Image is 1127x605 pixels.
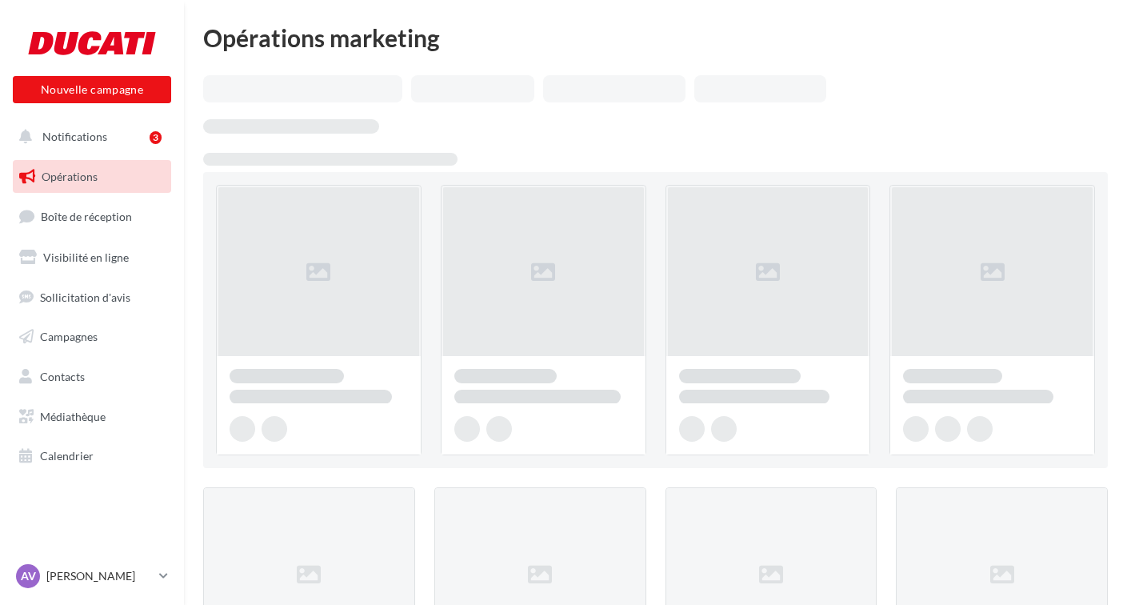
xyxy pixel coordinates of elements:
span: Campagnes [40,330,98,343]
span: AV [21,568,36,584]
div: 3 [150,131,162,144]
a: Visibilité en ligne [10,241,174,274]
div: Opérations marketing [203,26,1108,50]
a: Contacts [10,360,174,394]
a: Opérations [10,160,174,194]
span: Notifications [42,130,107,143]
a: Campagnes [10,320,174,354]
a: Boîte de réception [10,199,174,234]
a: Calendrier [10,439,174,473]
a: Sollicitation d'avis [10,281,174,315]
span: Boîte de réception [41,210,132,223]
span: Contacts [40,370,85,383]
span: Visibilité en ligne [43,250,129,264]
span: Calendrier [40,449,94,463]
button: Nouvelle campagne [13,76,171,103]
span: Sollicitation d'avis [40,290,130,303]
span: Médiathèque [40,410,106,423]
button: Notifications 3 [10,120,168,154]
a: AV [PERSON_NAME] [13,561,171,591]
span: Opérations [42,170,98,183]
p: [PERSON_NAME] [46,568,153,584]
a: Médiathèque [10,400,174,434]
